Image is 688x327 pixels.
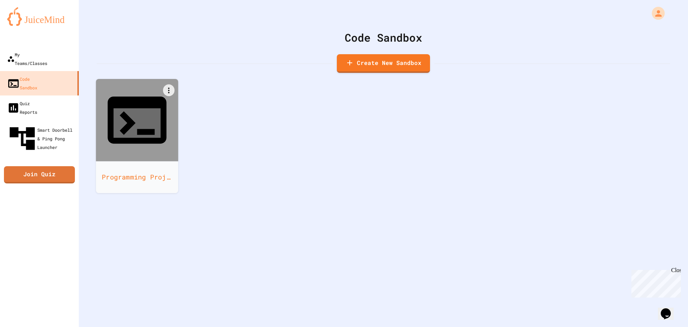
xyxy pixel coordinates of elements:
[4,166,75,183] a: Join Quiz
[96,79,178,193] a: Programming Project 1.1
[3,3,49,46] div: Chat with us now!Close
[7,123,76,154] div: Smart Doorbell & Ping Pong Launcher
[96,161,178,193] div: Programming Project 1.1
[7,99,37,116] div: Quiz Reports
[644,5,666,22] div: My Account
[337,54,430,73] a: Create New Sandbox
[7,7,72,26] img: logo-orange.svg
[658,298,681,320] iframe: chat widget
[7,75,37,92] div: Code Sandbox
[629,267,681,298] iframe: chat widget
[97,29,670,46] div: Code Sandbox
[7,50,47,67] div: My Teams/Classes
